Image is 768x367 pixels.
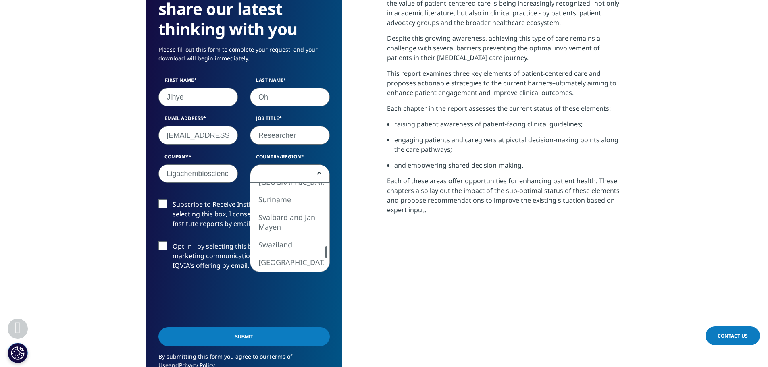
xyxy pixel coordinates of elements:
li: Switzerland [250,271,324,289]
li: Swaziland [250,236,324,253]
p: Each chapter in the report assesses the current status of these elements: [387,104,622,119]
label: Country/Region [250,153,330,164]
label: Job Title [250,115,330,126]
p: Each of these areas offer opportunities for enhancing patient health. These chapters also lay out... [387,176,622,221]
p: This report examines three key elements of patient-centered care and proposes actionable strategi... [387,68,622,104]
button: 쿠키 설정 [8,343,28,363]
li: and empowering shared decision-making. [394,160,622,176]
iframe: reCAPTCHA [158,283,281,315]
li: Svalbard and Jan Mayen [250,208,324,236]
li: [GEOGRAPHIC_DATA] [250,253,324,271]
label: Subscribe to Receive Institute Reports - by selecting this box, I consent to receiving IQVIA Inst... [158,199,330,233]
span: Contact Us [718,332,748,339]
label: Email Address [158,115,238,126]
p: Despite this growing awareness, achieving this type of care remains a challenge with several barr... [387,33,622,68]
input: Submit [158,327,330,346]
label: First Name [158,77,238,88]
li: engaging patients and caregivers at pivotal decision-making points along the care pathways; [394,135,622,160]
label: Company [158,153,238,164]
p: Please fill out this form to complete your request, and your download will begin immediately. [158,45,330,69]
a: Contact Us [706,326,760,345]
label: Opt-in - by selecting this box, I consent to receiving marketing communications and information a... [158,241,330,275]
li: raising patient awareness of patient-facing clinical guidelines; [394,119,622,135]
label: Last Name [250,77,330,88]
li: Suriname [250,191,324,208]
